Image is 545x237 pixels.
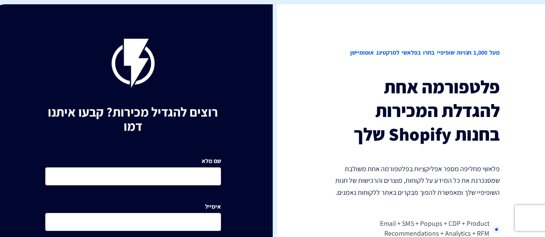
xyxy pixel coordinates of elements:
[205,202,221,211] label: אימייל
[202,157,221,165] label: שם מלא
[324,75,500,146] h3: פלטפורמה אחת להגדלת המכירות בחנות Shopify שלך
[45,105,221,133] h1: רוצים להגדיל מכירות? קבעו איתנו דמו
[324,39,500,67] h2: מעל 1,000 חנויות שופיפיי בחרו בפלאשי למרקטינג אוטומיישן
[324,163,500,198] p: פלאשי מחליפה מספר אפליקציות בפלטפורמה אחת משולבת שמסנכרנת את כל המידע על לקוחות, מוצרים והרכישות ...
[112,39,155,88] img: flashy-black.png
